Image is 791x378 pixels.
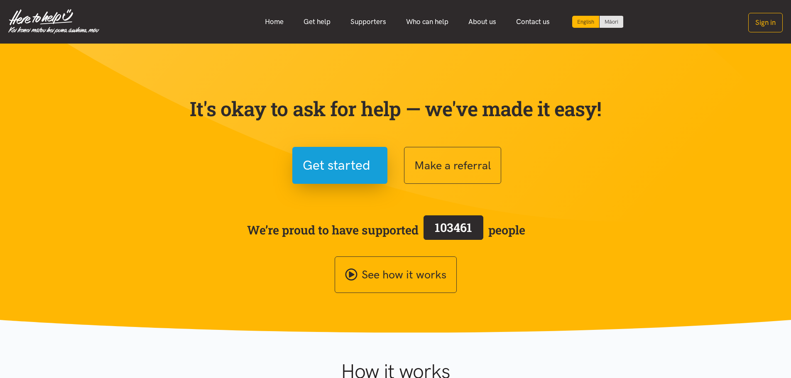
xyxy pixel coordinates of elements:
img: Home [8,9,99,34]
span: Get started [303,155,370,176]
a: See how it works [335,256,457,293]
div: Current language [572,16,600,28]
span: We’re proud to have supported people [247,214,525,246]
button: Make a referral [404,147,501,184]
span: 103461 [435,219,472,235]
a: 103461 [419,214,488,246]
button: Sign in [748,13,783,32]
a: Switch to Te Reo Māori [600,16,623,28]
button: Get started [292,147,387,184]
div: Language toggle [572,16,624,28]
a: Supporters [340,13,396,31]
a: Contact us [506,13,560,31]
a: Home [255,13,294,31]
a: Get help [294,13,340,31]
a: Who can help [396,13,458,31]
a: About us [458,13,506,31]
p: It's okay to ask for help — we've made it easy! [188,97,603,121]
